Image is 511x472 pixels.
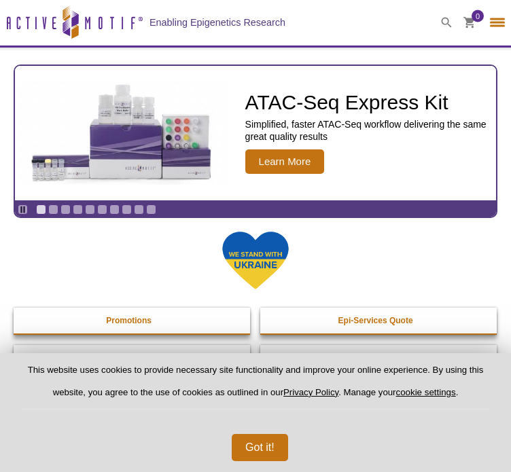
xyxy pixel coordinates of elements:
a: Go to slide 4 [73,204,83,215]
a: Go to slide 10 [146,204,156,215]
a: Go to slide 3 [60,204,71,215]
a: Go to slide 1 [36,204,46,215]
span: Learn More [245,149,325,174]
a: Go to slide 2 [48,204,58,215]
h2: Enabling Epigenetics Research [149,16,285,29]
a: Go to slide 8 [122,204,132,215]
button: cookie settings [396,387,456,397]
a: Go to slide 6 [97,204,107,215]
p: Simplified, faster ATAC-Seq workflow delivering the same great quality results [245,118,489,143]
span: 0 [476,10,480,22]
a: Go to slide 5 [85,204,95,215]
img: We Stand With Ukraine [222,230,289,291]
img: ATAC-Seq Express Kit [11,81,235,185]
h2: ATAC-Seq Express Kit [245,92,489,113]
strong: Promotions [106,316,152,325]
a: Epi-Services Quote [260,308,491,333]
a: 0 [463,17,476,31]
strong: Epi-Services Quote [338,316,413,325]
a: Promotions [14,308,244,333]
a: Go to slide 7 [109,204,120,215]
a: Customer Support [260,345,491,371]
button: Got it! [232,434,288,461]
a: ATAC-Seq Express Kit ATAC-Seq Express Kit Simplified, faster ATAC-Seq workflow delivering the sam... [15,66,496,200]
article: ATAC-Seq Express Kit [15,66,496,200]
a: Go to slide 9 [134,204,144,215]
p: This website uses cookies to provide necessary site functionality and improve your online experie... [22,364,489,410]
a: Online Events [14,345,244,371]
a: Privacy Policy [283,387,338,397]
a: Toggle autoplay [18,204,28,215]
